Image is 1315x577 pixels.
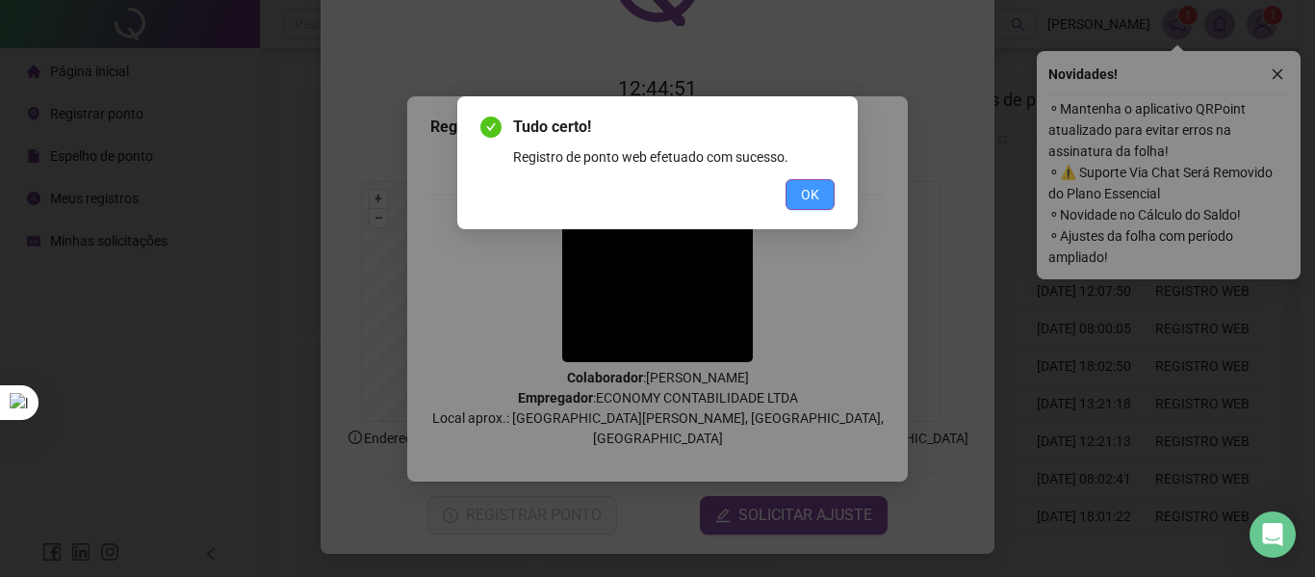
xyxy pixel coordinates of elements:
span: check-circle [480,117,502,138]
div: Open Intercom Messenger [1250,511,1296,558]
span: Tudo certo! [513,116,835,139]
div: Registro de ponto web efetuado com sucesso. [513,146,835,168]
button: OK [786,179,835,210]
span: OK [801,184,819,205]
